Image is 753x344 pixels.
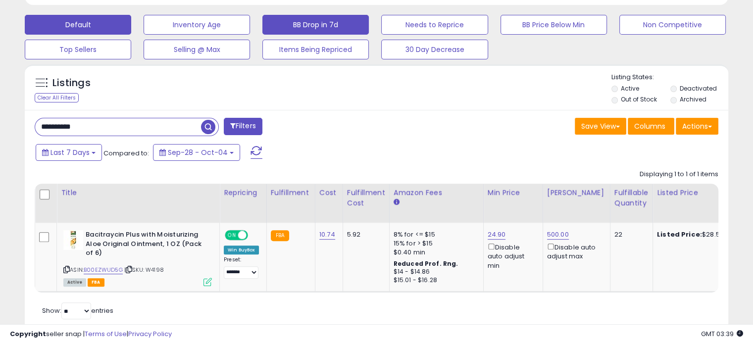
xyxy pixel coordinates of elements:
[144,15,250,35] button: Inventory Age
[144,40,250,59] button: Selling @ Max
[36,144,102,161] button: Last 7 Days
[224,118,262,135] button: Filters
[679,84,716,93] label: Deactivated
[621,84,639,93] label: Active
[488,188,539,198] div: Min Price
[50,147,90,157] span: Last 7 Days
[501,15,607,35] button: BB Price Below Min
[10,329,46,339] strong: Copyright
[224,256,259,279] div: Preset:
[63,278,86,287] span: All listings currently available for purchase on Amazon
[25,40,131,59] button: Top Sellers
[394,248,476,257] div: $0.40 min
[701,329,743,339] span: 2025-10-12 03:39 GMT
[394,259,458,268] b: Reduced Prof. Rng.
[394,188,479,198] div: Amazon Fees
[614,188,649,208] div: Fulfillable Quantity
[124,266,164,274] span: | SKU: W4198
[394,230,476,239] div: 8% for <= $15
[61,188,215,198] div: Title
[614,230,645,239] div: 22
[347,188,385,208] div: Fulfillment Cost
[10,330,172,339] div: seller snap | |
[621,95,657,103] label: Out of Stock
[52,76,91,90] h5: Listings
[634,121,665,131] span: Columns
[271,230,289,241] small: FBA
[63,230,83,250] img: 31NL1aPK4NL._SL40_.jpg
[679,95,706,103] label: Archived
[394,239,476,248] div: 15% for > $15
[103,148,149,158] span: Compared to:
[657,230,702,239] b: Listed Price:
[381,40,488,59] button: 30 Day Decrease
[262,40,369,59] button: Items Being Repriced
[488,242,535,270] div: Disable auto adjust min
[657,230,739,239] div: $28.58
[547,188,606,198] div: [PERSON_NAME]
[88,278,104,287] span: FBA
[347,230,382,239] div: 5.92
[86,230,206,260] b: Bacitraycin Plus with Moisturizing Aloe Original Ointment, 1 OZ (Pack of 6)
[547,230,569,240] a: 500.00
[619,15,726,35] button: Non Competitive
[226,231,238,240] span: ON
[488,230,506,240] a: 24.90
[547,242,602,261] div: Disable auto adjust max
[262,15,369,35] button: BB Drop in 7d
[319,188,339,198] div: Cost
[319,230,335,240] a: 10.74
[381,15,488,35] button: Needs to Reprice
[84,266,123,274] a: B00EZWUD5G
[271,188,311,198] div: Fulfillment
[153,144,240,161] button: Sep-28 - Oct-04
[247,231,262,240] span: OFF
[640,170,718,179] div: Displaying 1 to 1 of 1 items
[394,198,400,207] small: Amazon Fees.
[394,268,476,276] div: $14 - $14.86
[611,73,728,82] p: Listing States:
[25,15,131,35] button: Default
[63,230,212,285] div: ASIN:
[224,188,262,198] div: Repricing
[676,118,718,135] button: Actions
[128,329,172,339] a: Privacy Policy
[657,188,743,198] div: Listed Price
[575,118,626,135] button: Save View
[628,118,674,135] button: Columns
[35,93,79,102] div: Clear All Filters
[168,147,228,157] span: Sep-28 - Oct-04
[42,306,113,315] span: Show: entries
[394,276,476,285] div: $15.01 - $16.28
[224,246,259,254] div: Win BuyBox
[85,329,127,339] a: Terms of Use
